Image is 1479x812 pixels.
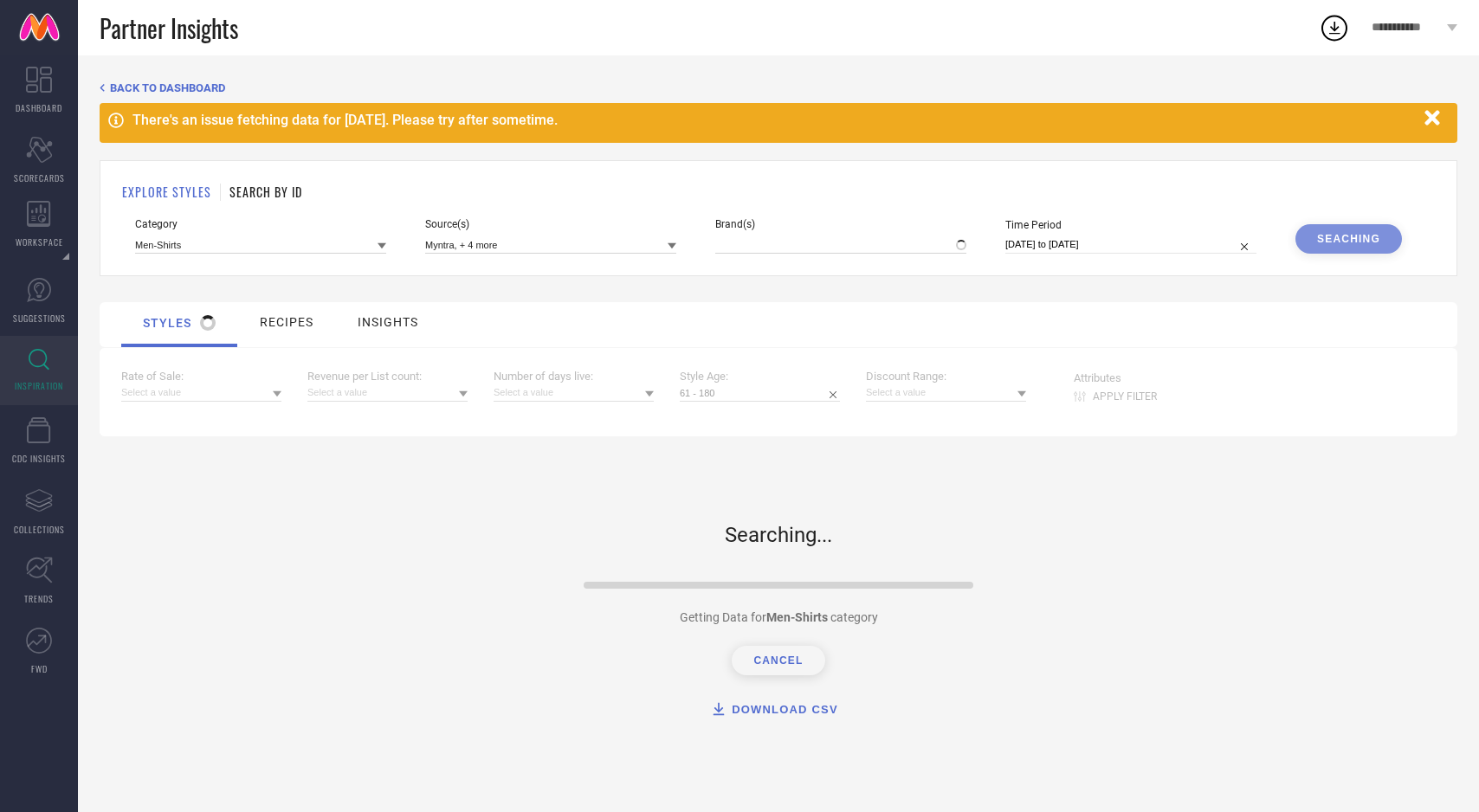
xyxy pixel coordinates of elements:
button: DOWNLOAD CSV [688,692,860,729]
span: Brand(s) [715,218,966,230]
span: Partner Insights [100,10,238,46]
span: Searching... [725,480,832,547]
span: Style Age : [680,370,840,383]
div: styles [143,315,216,331]
span: DOWNLOAD CSV [732,703,838,716]
span: Source(s) [425,218,676,230]
span: WORKSPACE [16,235,63,248]
span: Discount Range : [866,370,1026,383]
span: INSPIRATION [15,379,63,392]
span: SCORECARDS [14,171,65,184]
div: There's an issue fetching data for [DATE]. Please try after sometime. [132,112,1416,128]
span: Number of days live : [494,370,654,383]
h1: SEARCH BY ID [229,183,302,201]
h1: EXPLORE STYLES [122,183,211,201]
button: Cancel [732,646,824,675]
span: SUGGESTIONS [13,312,66,325]
span: Attributes [1074,371,1157,384]
span: BACK TO DASHBOARD [110,81,225,94]
span: DASHBOARD [16,101,62,114]
div: Open download list [1319,12,1350,43]
span: FWD [31,662,48,675]
span: TRENDS [24,592,54,605]
span: Revenue per List count : [307,370,468,383]
span: CDC INSIGHTS [12,452,66,465]
input: Select time period [1005,235,1256,254]
span: Getting Data for category [680,610,878,624]
span: Rate of Sale : [121,370,281,383]
span: APPLY FILTER [1093,390,1157,403]
span: Category [135,218,386,230]
strong: Men-Shirts [766,610,828,624]
div: recipes [260,315,313,329]
div: Back TO Dashboard [100,81,1457,94]
span: COLLECTIONS [14,523,65,536]
span: Time Period [1005,219,1256,231]
div: insights [358,315,418,329]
